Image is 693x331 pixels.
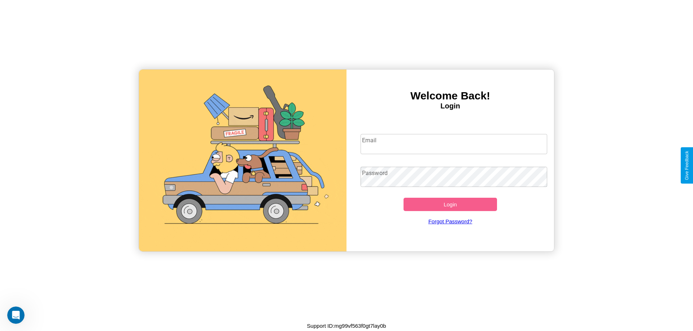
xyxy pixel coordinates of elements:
button: Login [404,198,497,211]
p: Support ID: mg99vf563f0gt7lay0b [307,321,386,331]
h4: Login [346,102,554,110]
iframe: Intercom live chat [7,307,25,324]
div: Give Feedback [684,151,689,180]
a: Forgot Password? [357,211,544,232]
img: gif [139,70,346,251]
h3: Welcome Back! [346,90,554,102]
